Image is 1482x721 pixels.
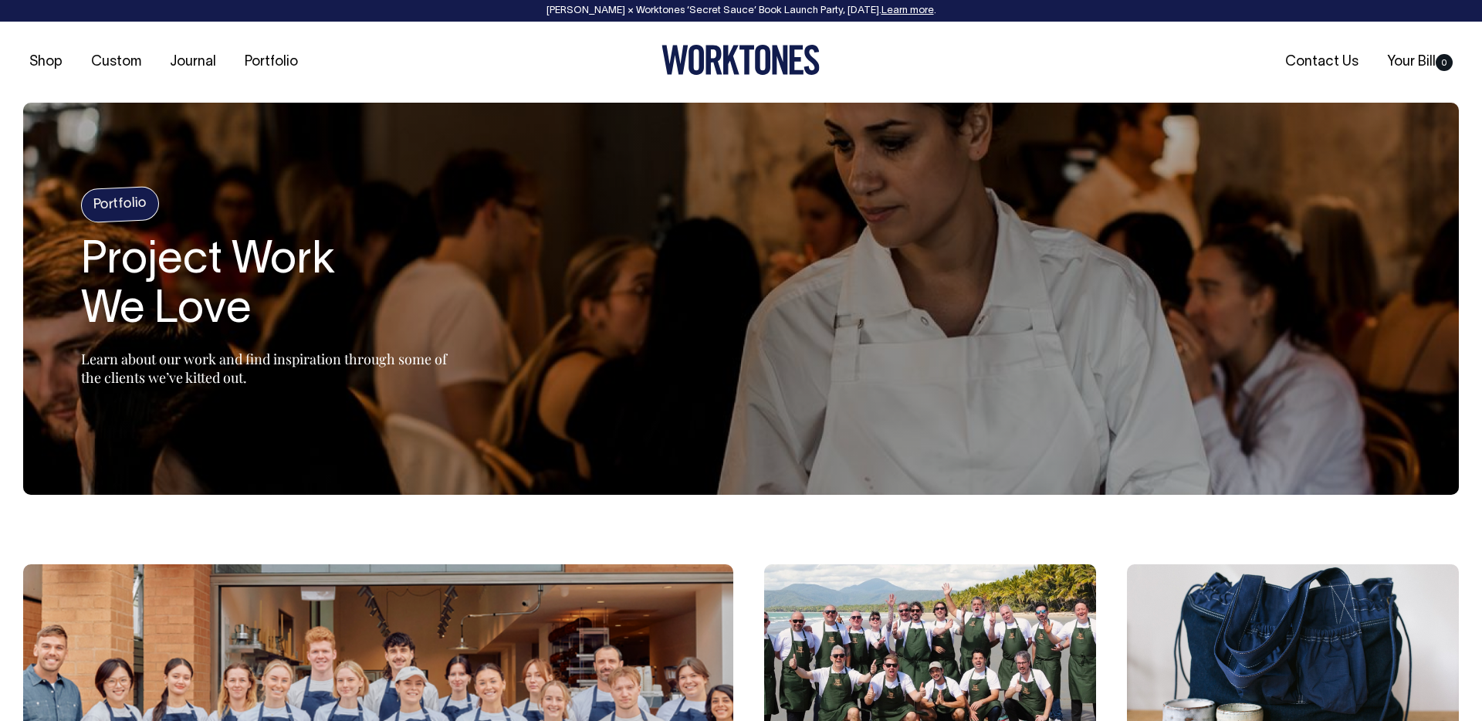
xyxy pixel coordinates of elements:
[881,6,934,15] a: Learn more
[23,49,69,75] a: Shop
[1279,49,1365,75] a: Contact Us
[15,5,1467,16] div: [PERSON_NAME] × Worktones ‘Secret Sauce’ Book Launch Party, [DATE]. .
[81,237,467,336] h1: Project Work We Love
[164,49,222,75] a: Journal
[239,49,304,75] a: Portfolio
[1381,49,1459,75] a: Your Bill0
[80,186,160,223] h4: Portfolio
[1436,54,1453,71] span: 0
[81,350,467,387] p: Learn about our work and find inspiration through some of the clients we’ve kitted out.
[85,49,147,75] a: Custom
